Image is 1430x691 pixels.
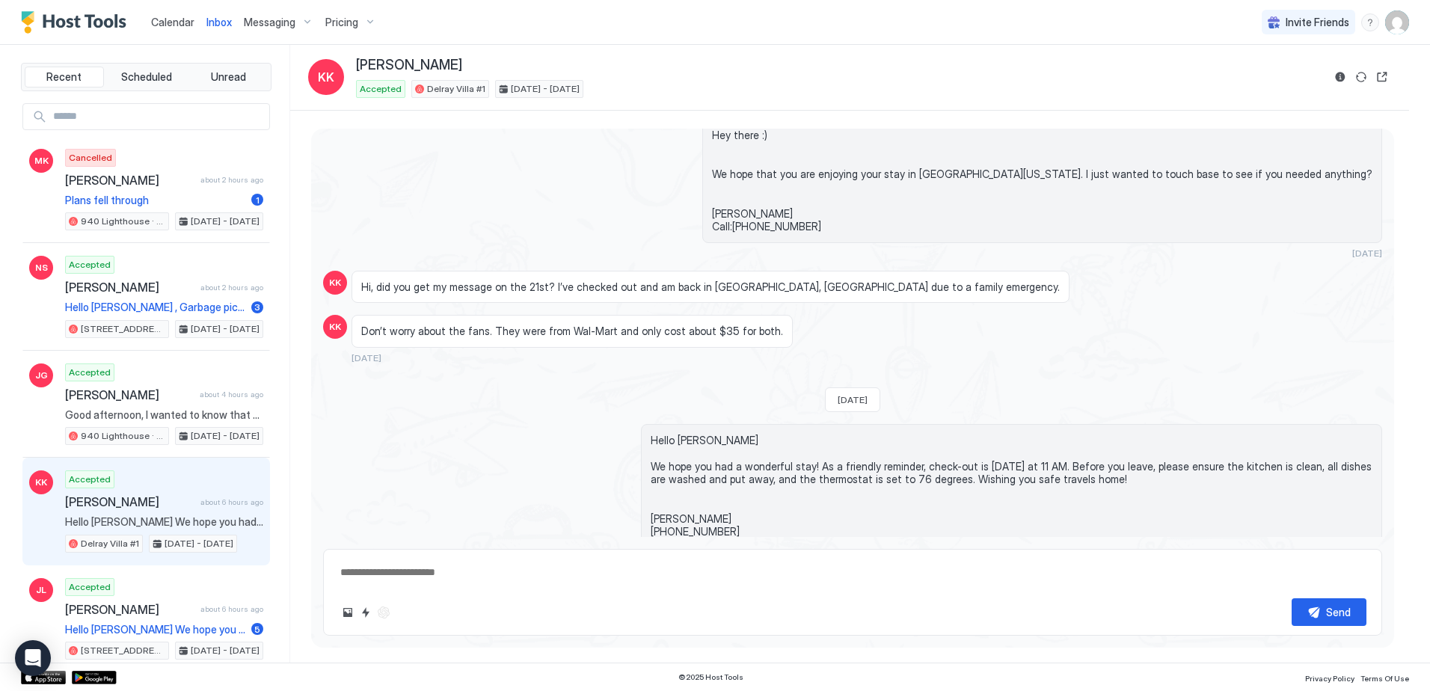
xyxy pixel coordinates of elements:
[1361,13,1379,31] div: menu
[36,583,46,597] span: JL
[211,70,246,84] span: Unread
[200,390,263,399] span: about 4 hours ago
[244,16,295,29] span: Messaging
[21,63,271,91] div: tab-group
[65,623,245,636] span: Hello [PERSON_NAME] We hope you had a wonderful stay! As a friendly reminder, check-out is [DATE]...
[47,104,269,129] input: Input Field
[329,320,341,334] span: KK
[1292,598,1366,626] button: Send
[1305,674,1354,683] span: Privacy Policy
[254,624,260,635] span: 5
[206,16,232,28] span: Inbox
[65,280,194,295] span: [PERSON_NAME]
[107,67,186,87] button: Scheduled
[69,580,111,594] span: Accepted
[188,67,268,87] button: Unread
[325,16,358,29] span: Pricing
[151,14,194,30] a: Calendar
[360,82,402,96] span: Accepted
[65,515,263,529] span: Hello [PERSON_NAME] We hope you had a wonderful stay! As a friendly reminder, check-out is [DATE]...
[21,671,66,684] a: App Store
[206,14,232,30] a: Inbox
[69,258,111,271] span: Accepted
[318,68,334,86] span: KK
[69,473,111,486] span: Accepted
[361,325,783,338] span: Don’t worry about the fans. They were from Wal-Mart and only cost about $35 for both.
[151,16,194,28] span: Calendar
[427,82,485,96] span: Delray Villa #1
[65,173,194,188] span: [PERSON_NAME]
[357,604,375,621] button: Quick reply
[1360,674,1409,683] span: Terms Of Use
[72,671,117,684] a: Google Play Store
[1331,68,1349,86] button: Reservation information
[191,429,260,443] span: [DATE] - [DATE]
[1385,10,1409,34] div: User profile
[356,57,462,74] span: [PERSON_NAME]
[121,70,172,84] span: Scheduled
[81,322,165,336] span: [STREET_ADDRESS] · Beachful Bliss Studio
[191,644,260,657] span: [DATE] - [DATE]
[35,261,48,274] span: NS
[81,429,165,443] span: 940 Lighthouse · Ship to Shore - Close to Beach
[21,11,133,34] a: Host Tools Logo
[1352,248,1382,259] span: [DATE]
[254,301,260,313] span: 3
[15,640,51,676] div: Open Intercom Messenger
[200,175,263,185] span: about 2 hours ago
[69,366,111,379] span: Accepted
[1286,16,1349,29] span: Invite Friends
[1326,604,1351,620] div: Send
[69,151,112,165] span: Cancelled
[191,322,260,336] span: [DATE] - [DATE]
[712,102,1372,233] span: Hello [PERSON_NAME] Hey there :) We hope that you are enjoying your stay in [GEOGRAPHIC_DATA][US_...
[25,67,104,87] button: Recent
[34,154,49,168] span: MK
[1352,68,1370,86] button: Sync reservation
[81,644,165,657] span: [STREET_ADDRESS] · [PERSON_NAME] Toes & Salty Kisses- Sleeps 4 - Close Beach
[511,82,580,96] span: [DATE] - [DATE]
[200,604,263,614] span: about 6 hours ago
[1305,669,1354,685] a: Privacy Policy
[352,352,381,363] span: [DATE]
[81,537,139,550] span: Delray Villa #1
[35,476,47,489] span: KK
[165,537,233,550] span: [DATE] - [DATE]
[35,369,48,382] span: JG
[838,394,868,405] span: [DATE]
[191,215,260,228] span: [DATE] - [DATE]
[256,194,260,206] span: 1
[81,215,165,228] span: 940 Lighthouse · Ship to Shore - Close to Beach
[65,194,245,207] span: Plans fell through
[65,408,263,422] span: Good afternoon, I wanted to know that the rest of the sod is being laid [DATE].
[1360,669,1409,685] a: Terms Of Use
[678,672,743,682] span: © 2025 Host Tools
[65,387,194,402] span: [PERSON_NAME]
[651,434,1372,538] span: Hello [PERSON_NAME] We hope you had a wonderful stay! As a friendly reminder, check-out is [DATE]...
[65,301,245,314] span: Hello [PERSON_NAME] , Garbage pickup is scheduled for [DATE] ([DATE]) and Fridays at this propert...
[65,494,194,509] span: [PERSON_NAME]
[329,276,341,289] span: KK
[200,283,263,292] span: about 2 hours ago
[1373,68,1391,86] button: Open reservation
[46,70,82,84] span: Recent
[361,280,1060,294] span: Hi, did you get my message on the 21st? I’ve checked out and am back in [GEOGRAPHIC_DATA], [GEOGR...
[339,604,357,621] button: Upload image
[200,497,263,507] span: about 6 hours ago
[65,602,194,617] span: [PERSON_NAME]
